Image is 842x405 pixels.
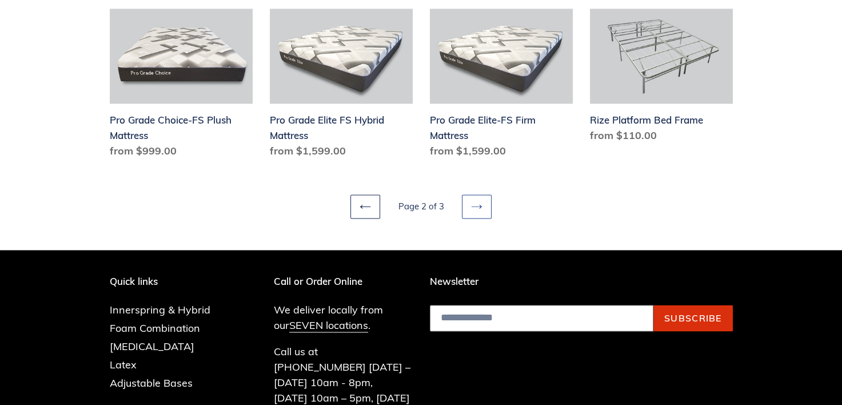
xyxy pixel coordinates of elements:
[590,9,733,148] a: Rize Platform Bed Frame
[110,321,200,335] a: Foam Combination
[110,340,194,353] a: [MEDICAL_DATA]
[430,305,653,331] input: Email address
[289,319,368,332] a: SEVEN locations
[382,200,460,213] li: Page 2 of 3
[664,312,722,324] span: Subscribe
[110,358,137,371] a: Latex
[270,9,413,164] a: Pro Grade Elite FS Hybrid Mattress
[110,9,253,164] a: Pro Grade Choice-FS Plush Mattress
[110,303,210,316] a: Innerspring & Hybrid
[430,276,733,287] p: Newsletter
[274,302,413,333] p: We deliver locally from our .
[274,276,413,287] p: Call or Order Online
[430,9,573,164] a: Pro Grade Elite-FS Firm Mattress
[110,376,193,390] a: Adjustable Bases
[653,305,733,331] button: Subscribe
[110,276,228,287] p: Quick links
